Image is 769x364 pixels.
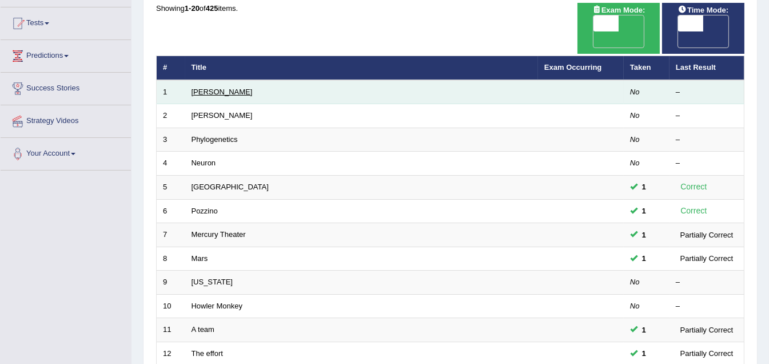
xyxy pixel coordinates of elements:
[157,318,185,342] td: 11
[1,40,131,69] a: Predictions
[192,135,238,144] a: Phylogenetics
[676,324,738,336] div: Partially Correct
[185,56,538,80] th: Title
[192,278,233,286] a: [US_STATE]
[1,7,131,36] a: Tests
[192,349,223,358] a: The effort
[157,56,185,80] th: #
[630,159,640,167] em: No
[1,73,131,101] a: Success Stories
[670,56,744,80] th: Last Result
[157,199,185,223] td: 6
[157,152,185,176] td: 4
[637,205,651,217] span: You can still take this question
[637,252,651,264] span: You can still take this question
[157,128,185,152] td: 3
[676,229,738,241] div: Partially Correct
[192,159,216,167] a: Neuron
[637,324,651,336] span: You can still take this question
[588,4,650,16] span: Exam Mode:
[192,325,214,334] a: A team
[157,104,185,128] td: 2
[676,158,738,169] div: –
[637,347,651,359] span: You can still take this question
[157,176,185,200] td: 5
[577,3,660,54] div: Show exams occurring in exams
[630,278,640,286] em: No
[1,105,131,134] a: Strategy Videos
[157,271,185,295] td: 9
[192,230,246,239] a: Mercury Theater
[192,111,253,120] a: [PERSON_NAME]
[674,4,733,16] span: Time Mode:
[192,88,253,96] a: [PERSON_NAME]
[192,302,243,310] a: Howler Monkey
[676,277,738,288] div: –
[676,87,738,98] div: –
[157,223,185,247] td: 7
[157,294,185,318] td: 10
[192,183,269,191] a: [GEOGRAPHIC_DATA]
[676,110,738,121] div: –
[185,4,200,13] b: 1-20
[630,111,640,120] em: No
[206,4,218,13] b: 425
[676,301,738,312] div: –
[544,63,601,72] a: Exam Occurring
[637,229,651,241] span: You can still take this question
[676,134,738,145] div: –
[630,302,640,310] em: No
[676,347,738,359] div: Partially Correct
[637,181,651,193] span: You can still take this question
[157,80,185,104] td: 1
[192,207,218,215] a: Pozzino
[630,88,640,96] em: No
[1,138,131,167] a: Your Account
[157,247,185,271] td: 8
[630,135,640,144] em: No
[192,254,208,263] a: Mars
[676,252,738,264] div: Partially Correct
[676,204,712,217] div: Correct
[624,56,670,80] th: Taken
[676,180,712,193] div: Correct
[156,3,744,14] div: Showing of items.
